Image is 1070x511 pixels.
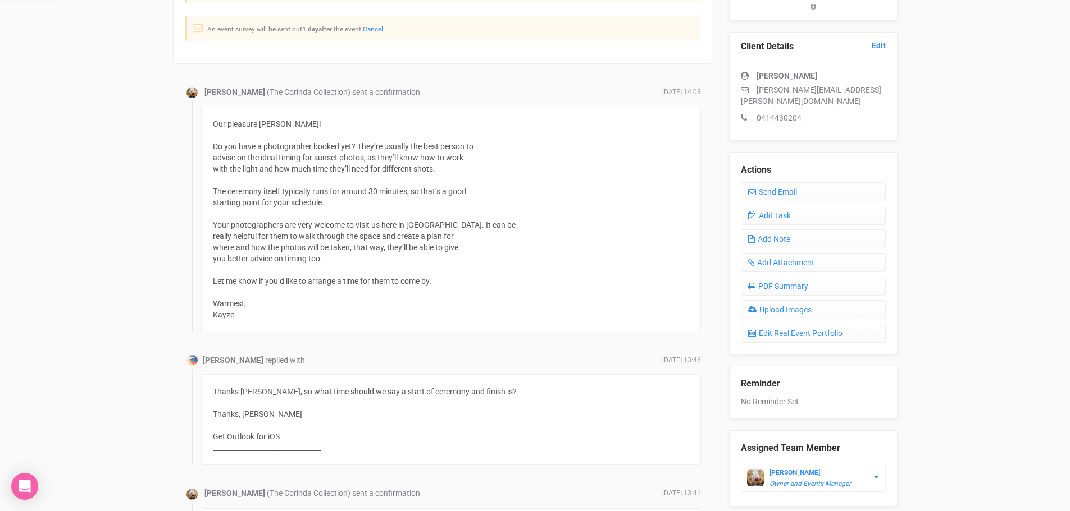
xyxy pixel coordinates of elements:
[741,40,886,53] legend: Client Details
[662,356,701,365] span: [DATE] 13:46
[770,468,820,476] strong: [PERSON_NAME]
[11,473,38,500] div: Open Intercom Messenger
[662,88,701,97] span: [DATE] 14:03
[741,366,886,407] div: No Reminder Set
[741,277,886,296] a: PDF Summary
[741,84,886,107] p: [PERSON_NAME][EMAIL_ADDRESS][PERSON_NAME][DOMAIN_NAME]
[741,463,886,492] button: [PERSON_NAME] Owner and Events Manager
[741,112,886,123] p: 0414430204
[201,374,701,465] div: Thanks [PERSON_NAME], so what time should we say a start of ceremony and finish is? Thanks, [PERS...
[186,87,198,98] img: open-uri20200520-4-1r8dlr4
[872,40,886,51] a: Edit
[302,25,318,33] strong: 1 day
[741,206,886,225] a: Add Task
[186,355,198,366] img: Profile Image
[741,378,886,390] legend: Reminder
[267,88,420,96] span: (The Corinda Collection) sent a confirmation
[207,25,383,33] small: An event survey will be sent out after the event.
[757,71,817,80] strong: [PERSON_NAME]
[747,469,764,486] img: open-uri20200520-4-1r8dlr4
[265,356,305,365] span: replied with
[741,253,886,272] a: Add Attachment
[741,442,886,455] legend: Assigned Team Member
[741,164,886,177] legend: Actions
[213,443,321,452] : ________________________________
[770,480,851,487] em: Owner and Events Manager
[363,25,383,33] a: Cancel
[204,489,265,498] strong: [PERSON_NAME]
[204,88,265,96] strong: [PERSON_NAME]
[201,107,701,332] div: Our pleasure [PERSON_NAME]! Do you have a photographer booked yet? They’re usually the best perso...
[741,182,886,201] a: Send Email
[186,489,198,500] img: open-uri20200520-4-1r8dlr4
[741,300,886,319] a: Upload Images
[741,229,886,248] a: Add Note
[203,356,263,365] strong: [PERSON_NAME]
[662,489,701,498] span: [DATE] 13:41
[267,489,420,498] span: (The Corinda Collection) sent a confirmation
[741,324,886,343] a: Edit Real Event Portfolio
